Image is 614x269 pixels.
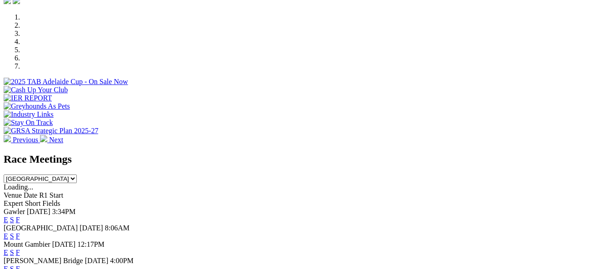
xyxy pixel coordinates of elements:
[4,191,22,199] span: Venue
[10,216,14,224] a: S
[13,136,38,144] span: Previous
[4,153,610,165] h2: Race Meetings
[16,232,20,240] a: F
[105,224,130,232] span: 8:06AM
[4,102,70,110] img: Greyhounds As Pets
[10,249,14,256] a: S
[4,208,25,215] span: Gawler
[4,199,23,207] span: Expert
[4,136,40,144] a: Previous
[4,240,50,248] span: Mount Gambier
[4,216,8,224] a: E
[4,127,98,135] img: GRSA Strategic Plan 2025-27
[24,191,37,199] span: Date
[4,78,128,86] img: 2025 TAB Adelaide Cup - On Sale Now
[4,86,68,94] img: Cash Up Your Club
[39,191,63,199] span: R1 Start
[80,224,103,232] span: [DATE]
[4,135,11,142] img: chevron-left-pager-white.svg
[4,224,78,232] span: [GEOGRAPHIC_DATA]
[4,257,83,264] span: [PERSON_NAME] Bridge
[42,199,60,207] span: Fields
[77,240,105,248] span: 12:17PM
[16,249,20,256] a: F
[52,240,76,248] span: [DATE]
[4,249,8,256] a: E
[25,199,41,207] span: Short
[4,183,33,191] span: Loading...
[49,136,63,144] span: Next
[40,135,47,142] img: chevron-right-pager-white.svg
[4,119,53,127] img: Stay On Track
[10,232,14,240] a: S
[4,232,8,240] a: E
[27,208,50,215] span: [DATE]
[4,110,54,119] img: Industry Links
[4,94,52,102] img: IER REPORT
[40,136,63,144] a: Next
[52,208,76,215] span: 3:34PM
[85,257,109,264] span: [DATE]
[110,257,134,264] span: 4:00PM
[16,216,20,224] a: F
